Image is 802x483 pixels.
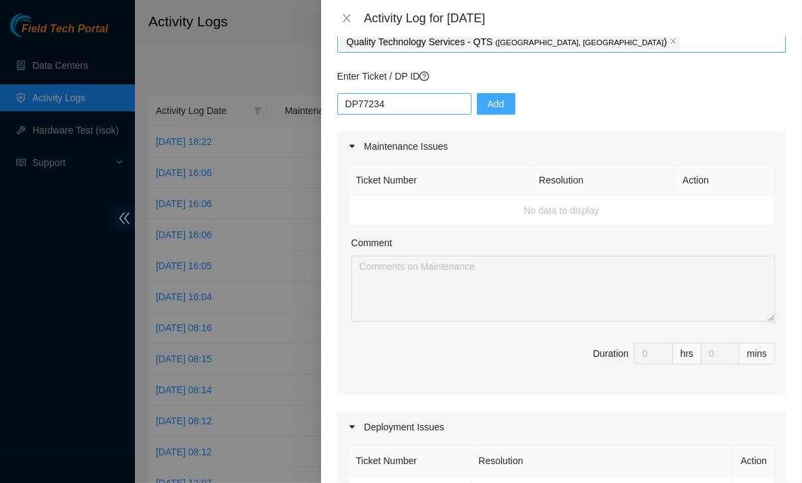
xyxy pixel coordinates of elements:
[675,165,775,196] th: Action
[733,446,775,476] th: Action
[348,423,356,431] span: caret-right
[349,446,471,476] th: Ticket Number
[673,343,701,364] div: hrs
[348,142,356,150] span: caret-right
[477,93,515,115] button: Add
[337,69,786,84] p: Enter Ticket / DP ID
[670,38,677,46] span: close
[532,165,675,196] th: Resolution
[347,34,667,50] p: Quality Technology Services - QTS )
[337,12,356,25] button: Close
[341,13,352,24] span: close
[337,411,786,443] div: Deployment Issues
[593,346,629,361] div: Duration
[351,256,775,322] textarea: Comment
[495,38,664,47] span: ( [GEOGRAPHIC_DATA], [GEOGRAPHIC_DATA]
[471,446,733,476] th: Resolution
[488,96,505,111] span: Add
[420,72,429,81] span: question-circle
[739,343,775,364] div: mins
[364,11,786,26] div: Activity Log for [DATE]
[349,165,532,196] th: Ticket Number
[349,196,775,226] td: No data to display
[337,131,786,162] div: Maintenance Issues
[351,235,393,250] label: Comment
